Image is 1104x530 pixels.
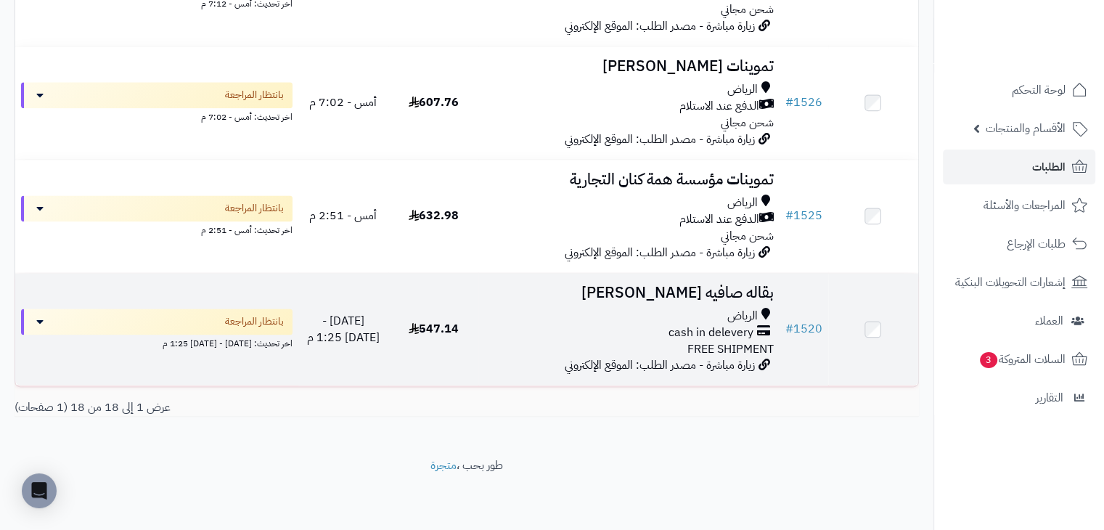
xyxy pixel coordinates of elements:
span: زيارة مباشرة - مصدر الطلب: الموقع الإلكتروني [565,131,755,148]
span: # [785,320,793,338]
div: Open Intercom Messenger [22,473,57,508]
a: #1525 [785,207,822,224]
span: بانتظار المراجعة [225,201,284,216]
span: 3 [980,352,997,368]
span: التقارير [1036,388,1063,408]
div: اخر تحديث: أمس - 7:02 م [21,108,293,123]
span: الرياض [727,195,758,211]
span: # [785,207,793,224]
span: الطلبات [1032,157,1066,177]
h3: بقاله صافيه [PERSON_NAME] [484,285,773,301]
a: لوحة التحكم [943,73,1095,107]
div: عرض 1 إلى 18 من 18 (1 صفحات) [4,399,467,416]
span: لوحة التحكم [1012,80,1066,100]
span: # [785,94,793,111]
div: اخر تحديث: [DATE] - [DATE] 1:25 م [21,335,293,350]
span: زيارة مباشرة - مصدر الطلب: الموقع الإلكتروني [565,17,755,35]
span: 547.14 [409,320,459,338]
span: بانتظار المراجعة [225,314,284,329]
span: شحن مجاني [721,1,774,18]
span: الرياض [727,308,758,325]
span: طلبات الإرجاع [1007,234,1066,254]
a: متجرة [430,457,457,474]
span: شحن مجاني [721,114,774,131]
span: إشعارات التحويلات البنكية [955,272,1066,293]
span: زيارة مباشرة - مصدر الطلب: الموقع الإلكتروني [565,356,755,374]
h3: تموينات [PERSON_NAME] [484,58,773,75]
span: السلات المتروكة [978,349,1066,370]
a: العملاء [943,303,1095,338]
a: إشعارات التحويلات البنكية [943,265,1095,300]
span: بانتظار المراجعة [225,88,284,102]
span: زيارة مباشرة - مصدر الطلب: الموقع الإلكتروني [565,244,755,261]
span: العملاء [1035,311,1063,331]
span: أمس - 7:02 م [309,94,377,111]
span: [DATE] - [DATE] 1:25 م [307,312,380,346]
span: FREE SHIPMENT [687,341,774,358]
span: أمس - 2:51 م [309,207,377,224]
span: 607.76 [409,94,459,111]
span: الأقسام والمنتجات [986,118,1066,139]
a: طلبات الإرجاع [943,227,1095,261]
h3: تموينات مؤسسة همة كنان التجارية [484,171,773,188]
div: اخر تحديث: أمس - 2:51 م [21,221,293,237]
a: #1526 [785,94,822,111]
span: 632.98 [409,207,459,224]
a: المراجعات والأسئلة [943,188,1095,223]
a: السلات المتروكة3 [943,342,1095,377]
span: شحن مجاني [721,227,774,245]
a: التقارير [943,380,1095,415]
a: الطلبات [943,150,1095,184]
span: الرياض [727,81,758,98]
span: المراجعات والأسئلة [984,195,1066,216]
span: الدفع عند الاستلام [679,211,759,228]
span: الدفع عند الاستلام [679,98,759,115]
span: cash in delevery [668,325,753,341]
a: #1520 [785,320,822,338]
